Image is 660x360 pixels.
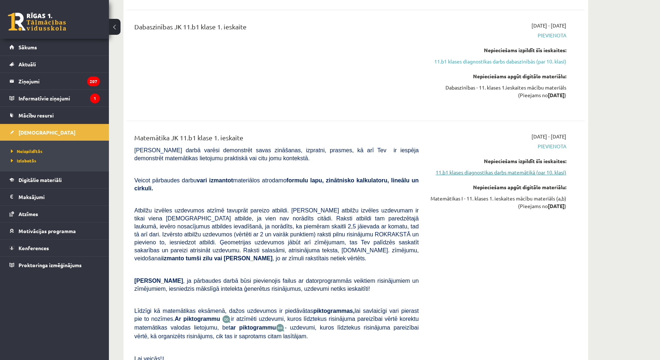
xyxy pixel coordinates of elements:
span: [DATE] - [DATE] [531,133,566,140]
b: vari izmantot [197,177,233,183]
span: Atbilžu izvēles uzdevumos atzīmē tavuprāt pareizo atbildi. [PERSON_NAME] atbilžu izvēles uzdevuma... [134,207,419,261]
b: tumši zilu vai [PERSON_NAME] [186,255,272,261]
a: Atzīmes [9,206,100,222]
span: Atzīmes [19,211,38,217]
span: [PERSON_NAME] darbā varēsi demonstrēt savas zināšanas, izpratni, prasmes, kā arī Tev ir iespēja d... [134,147,419,161]
span: ir atzīmēti uzdevumi, kuros līdztekus risinājuma pareizībai vērtē korektu matemātikas valodas lie... [134,316,419,331]
a: Neizpildītās [11,148,102,154]
a: Digitālie materiāli [9,171,100,188]
a: 11.b1 klases diagnostikas darbs dabaszinībās (par 10. klasi) [429,58,566,65]
a: Mācību resursi [9,107,100,124]
a: Motivācijas programma [9,223,100,239]
div: Dabaszinības - 11. klases 1.ieskaites mācību materiāls (Pieejams no ) [429,84,566,99]
b: ar piktogrammu [230,324,276,331]
img: JfuEzvunn4EvwAAAAASUVORK5CYII= [222,315,231,323]
a: Maksājumi [9,189,100,205]
img: wKvN42sLe3LLwAAAABJRU5ErkJggg== [276,324,285,332]
i: 207 [87,76,100,86]
div: Dabaszinības JK 11.b1 klase 1. ieskaite [134,22,419,35]
span: Pievienota [429,142,566,150]
a: Rīgas 1. Tālmācības vidusskola [8,13,66,31]
span: [DATE] - [DATE] [531,22,566,29]
span: , ja pārbaudes darbā būsi pievienojis failus ar datorprogrammās veiktiem risinājumiem un zīmējumi... [134,278,419,292]
b: formulu lapu, zinātnisko kalkulatoru, lineālu un cirkuli. [134,177,419,191]
div: Nepieciešams izpildīt šīs ieskaites: [429,46,566,54]
legend: Maksājumi [19,189,100,205]
a: Izlabotās [11,157,102,164]
a: Proktoringa izmēģinājums [9,257,100,273]
span: Neizpildītās [11,148,42,154]
i: 1 [90,94,100,103]
strong: [DATE] [548,92,565,98]
a: Konferences [9,240,100,256]
a: Sākums [9,39,100,55]
div: Matemātika JK 11.b1 klase 1. ieskaite [134,133,419,146]
div: Nepieciešams izpildīt šīs ieskaites: [429,157,566,165]
a: [DEMOGRAPHIC_DATA] [9,124,100,141]
span: [PERSON_NAME] [134,278,183,284]
b: Ar piktogrammu [175,316,220,322]
span: Veicot pārbaudes darbu materiālos atrodamo [134,177,419,191]
span: Izlabotās [11,158,36,164]
div: Nepieciešams apgūt digitālo materiālu: [429,183,566,191]
span: Proktoringa izmēģinājums [19,262,82,268]
span: Digitālie materiāli [19,177,62,183]
span: [DEMOGRAPHIC_DATA] [19,129,76,136]
b: piktogrammas, [313,308,355,314]
span: Aktuāli [19,61,36,67]
div: Nepieciešams apgūt digitālo materiālu: [429,73,566,80]
a: Ziņojumi207 [9,73,100,90]
b: izmanto [162,255,184,261]
span: Mācību resursi [19,112,54,119]
a: Aktuāli [9,56,100,73]
legend: Informatīvie ziņojumi [19,90,100,107]
span: Sākums [19,44,37,50]
div: Matemātikas I - 11. klases 1. ieskaites mācību materiāls (a,b) (Pieejams no ) [429,195,566,210]
a: 11.b1 klases diagnostikas darbs matemātikā (par 10. klasi) [429,169,566,176]
span: Pievienota [429,32,566,39]
legend: Ziņojumi [19,73,100,90]
span: Motivācijas programma [19,228,76,234]
strong: [DATE] [548,203,565,209]
span: Līdzīgi kā matemātikas eksāmenā, dažos uzdevumos ir piedāvātas lai savlaicīgi vari pierast pie to... [134,308,419,322]
a: Informatīvie ziņojumi1 [9,90,100,107]
span: Konferences [19,245,49,251]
